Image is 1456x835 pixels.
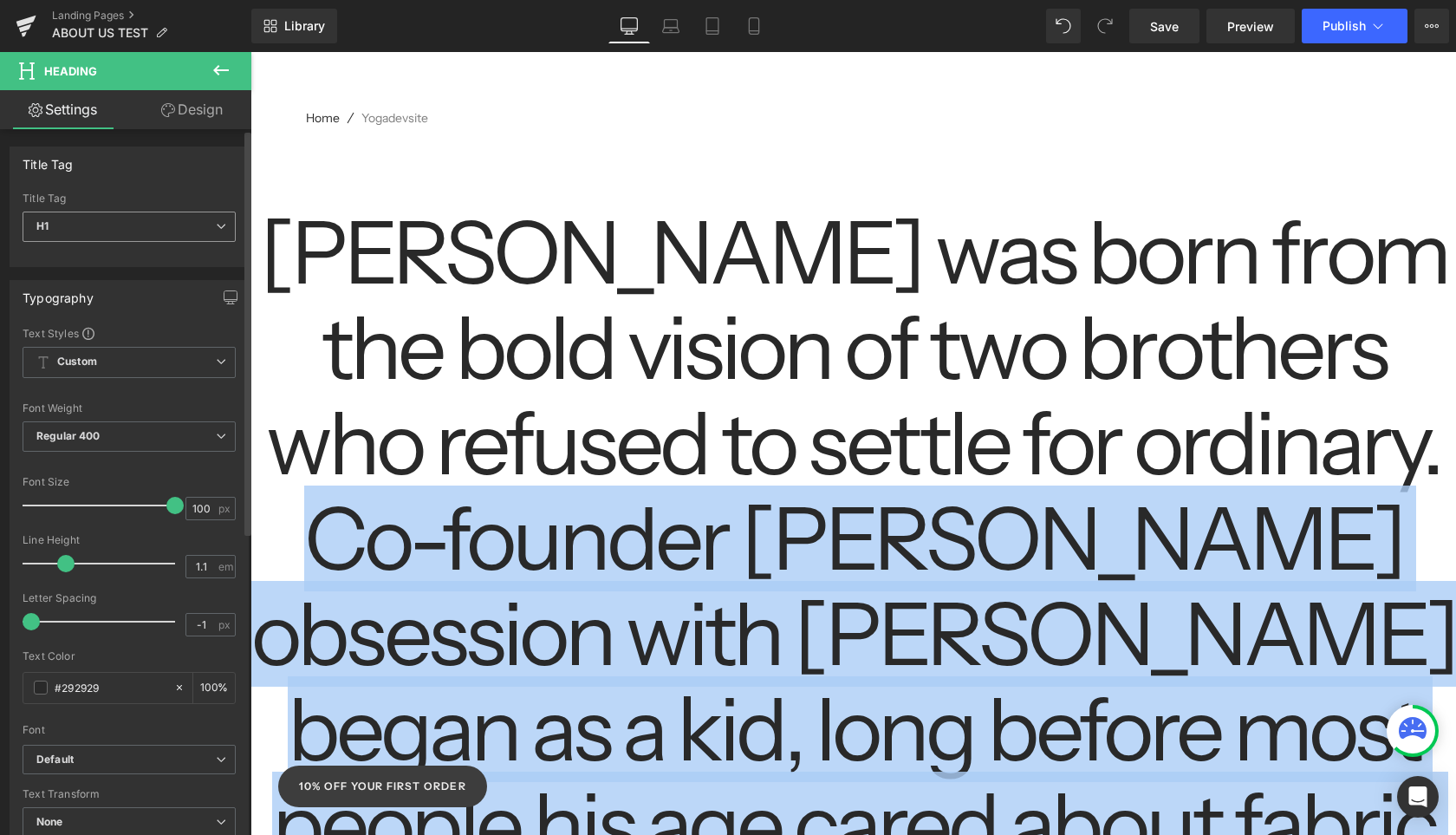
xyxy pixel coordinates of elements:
a: Desktop [608,9,650,43]
button: More [1414,9,1449,43]
div: Font Size [23,476,236,488]
button: Publish [1302,9,1407,43]
span: px [218,503,233,514]
div: Text Styles [23,326,236,340]
a: Landing Pages [52,9,251,23]
span: Save [1150,17,1179,36]
h2: 10% off your first order [49,726,216,743]
div: Open Intercom Messenger [1397,776,1439,818]
a: Tablet [692,9,733,43]
span: Yogadevsite [111,57,178,75]
a: Mobile [733,9,775,43]
div: Font Weight [23,402,236,414]
a: Design [129,90,255,129]
span: em [218,561,233,572]
div: Title Tag [23,147,74,172]
a: Home [55,57,89,75]
div: Typography [23,281,94,305]
i: Default [36,753,74,767]
b: Regular 400 [36,429,101,442]
div: Title Tag [23,192,236,205]
div: Text Color [23,650,236,662]
button: Undo [1046,9,1081,43]
a: New Library [251,9,337,43]
span: Publish [1323,19,1366,33]
span: px [218,619,233,630]
span: ABOUT US TEST [52,26,148,40]
input: Color [55,678,166,697]
b: H1 [36,219,49,232]
div: % [193,673,235,703]
b: None [36,815,63,828]
div: Letter Spacing [23,592,236,604]
div: Font [23,724,236,736]
div: Line Height [23,534,236,546]
span: Heading [44,64,97,78]
div: Text Transform [23,788,236,800]
span: Library [284,18,325,34]
a: Laptop [650,9,692,43]
nav: breadcrumbs [55,49,1150,82]
b: Custom [57,355,97,369]
a: Preview [1206,9,1295,43]
button: Redo [1088,9,1122,43]
span: Preview [1227,17,1274,36]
